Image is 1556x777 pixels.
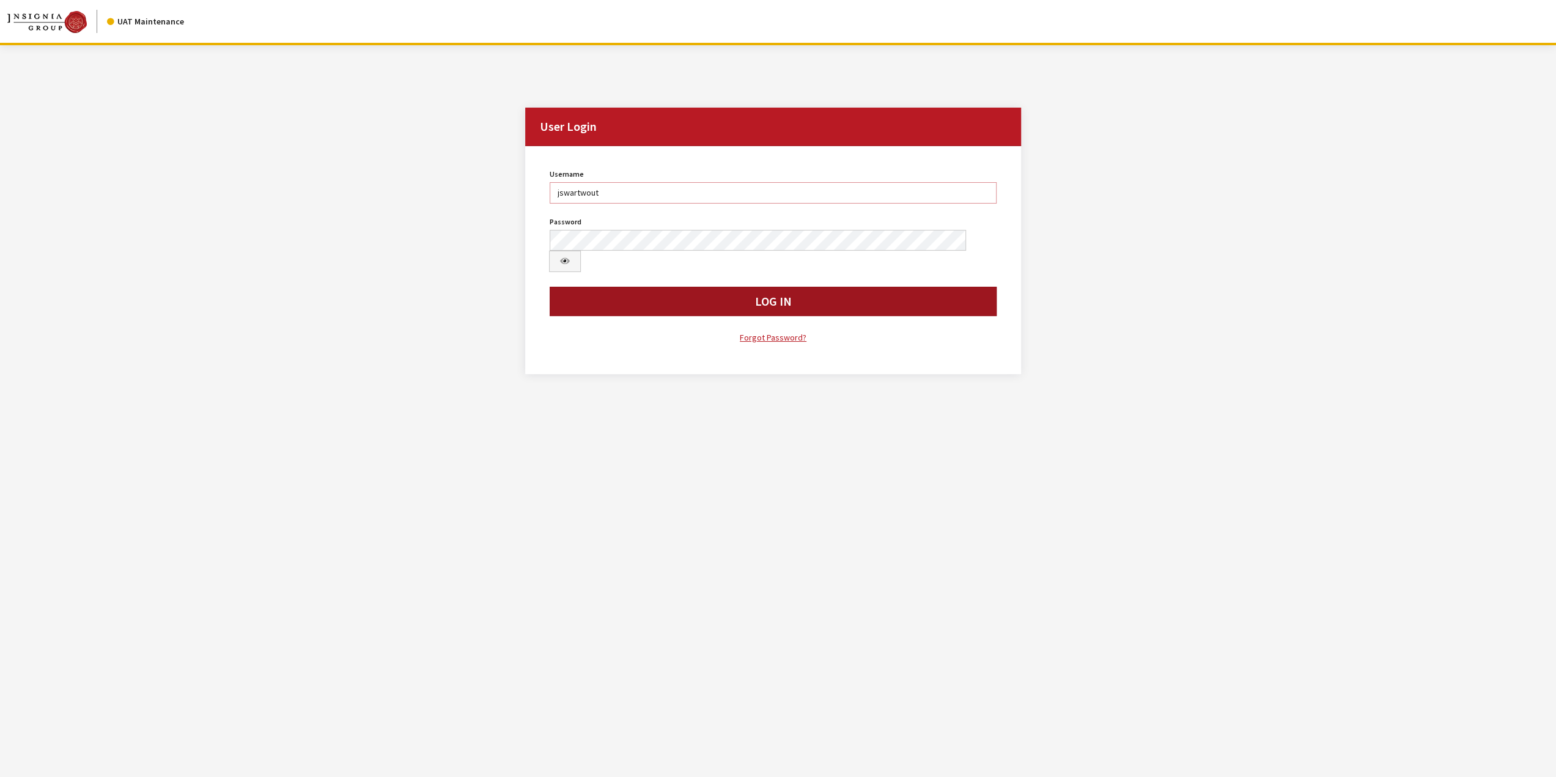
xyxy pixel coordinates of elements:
[550,287,997,316] button: Log In
[550,169,584,180] label: Username
[7,10,107,33] a: Insignia Group logo
[107,15,184,28] div: UAT Maintenance
[525,108,1021,146] h2: User Login
[550,331,997,345] a: Forgot Password?
[549,251,581,272] button: Show Password
[550,216,581,227] label: Password
[7,11,87,33] img: Catalog Maintenance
